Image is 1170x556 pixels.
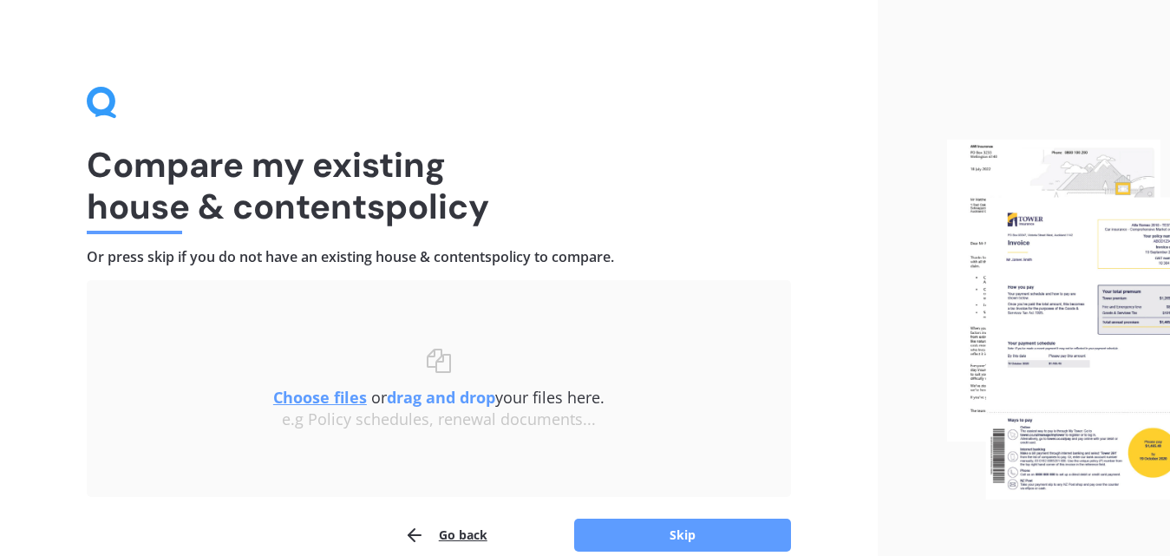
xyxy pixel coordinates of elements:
h4: Or press skip if you do not have an existing house & contents policy to compare. [87,248,791,266]
button: Go back [404,518,487,553]
u: Choose files [273,387,367,408]
div: e.g Policy schedules, renewal documents... [121,410,756,429]
h1: Compare my existing house & contents policy [87,144,791,227]
b: drag and drop [387,387,495,408]
button: Skip [574,519,791,552]
img: files.webp [947,140,1170,500]
span: or your files here. [273,387,605,408]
